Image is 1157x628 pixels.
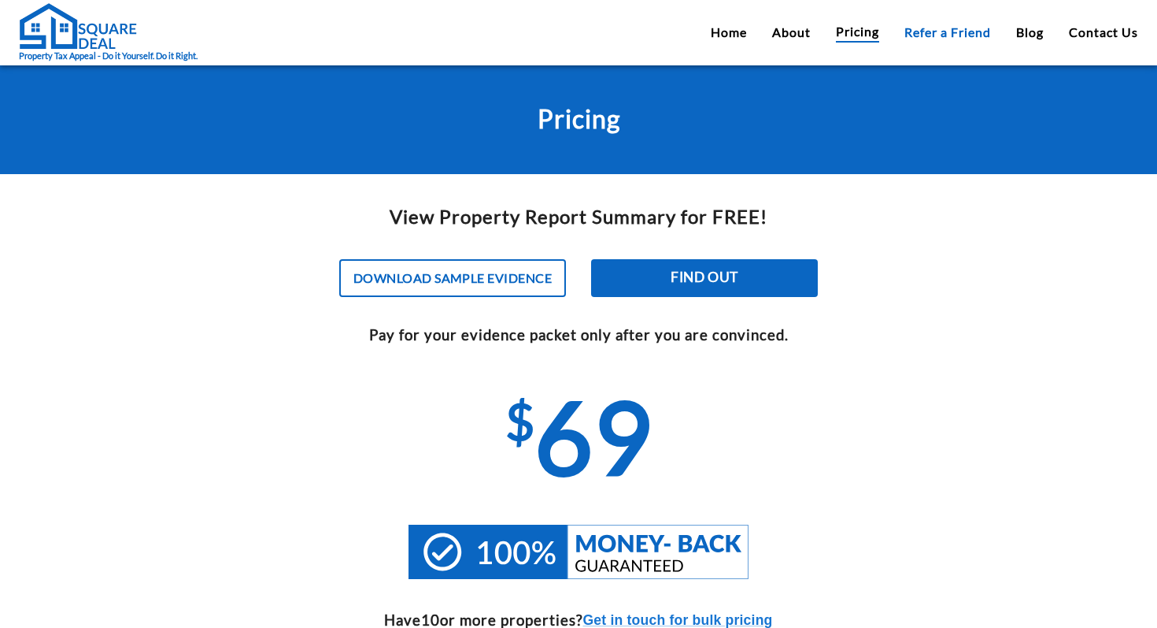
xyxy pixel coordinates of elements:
em: Submit [231,485,286,507]
div: Leave a message [82,88,264,109]
img: salesiqlogo_leal7QplfZFryJ6FIlVepeu7OftD7mt8q6exU6-34PB8prfIgodN67KcxXM9Y7JQ_.png [109,414,120,423]
a: About [772,23,811,42]
textarea: Type your message and click 'Submit' [8,430,300,485]
a: Home [711,23,747,42]
h3: Pay for your evidence packet only after you are convinced. [13,324,1144,346]
a: Blog [1016,23,1044,42]
sup: $ [505,392,534,452]
h2: View Property Report Summary for FREE! [13,203,1144,231]
img: Square Deal money back guaranteed [408,525,748,579]
a: Contact Us [1069,23,1138,42]
a: Pricing [836,22,879,43]
em: Driven by SalesIQ [124,413,200,424]
span: We are offline. Please leave us a message. [33,199,275,358]
button: Download sample evidence [339,259,566,297]
span: 69 [505,376,651,496]
a: Refer a Friend [904,23,991,42]
button: Find out [591,259,818,297]
img: logo_Zg8I0qSkbAqR2WFHt3p6CTuqpyXMFPubPcD2OT02zFN43Cy9FUNNG3NEPhM_Q1qe_.png [27,95,66,103]
img: Square Deal [19,2,137,50]
a: Property Tax Appeal - Do it Yourself. Do it Right. [19,2,198,63]
div: Minimize live chat window [258,8,296,46]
